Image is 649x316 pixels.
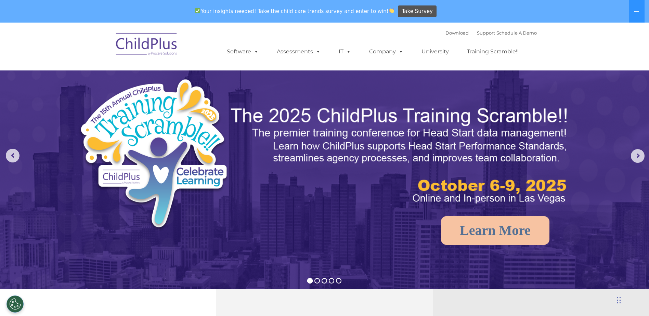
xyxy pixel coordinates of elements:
a: Learn More [441,216,549,245]
div: Drag [617,290,621,311]
a: Training Scramble!! [460,45,525,58]
a: Assessments [270,45,327,58]
button: Cookies Settings [7,295,24,313]
span: Phone number [95,73,124,78]
a: Software [220,45,265,58]
span: Your insights needed! Take the child care trends survey and enter to win! [192,4,397,18]
img: ChildPlus by Procare Solutions [113,28,181,62]
a: Take Survey [398,5,437,17]
a: Company [362,45,410,58]
img: ✅ [195,8,200,13]
img: 👏 [389,8,394,13]
span: Take Survey [402,5,433,17]
a: University [415,45,456,58]
a: Download [445,30,469,36]
a: Schedule A Demo [496,30,537,36]
iframe: Chat Widget [615,283,649,316]
a: Support [477,30,495,36]
a: IT [332,45,358,58]
span: Last name [95,45,116,50]
font: | [445,30,537,36]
